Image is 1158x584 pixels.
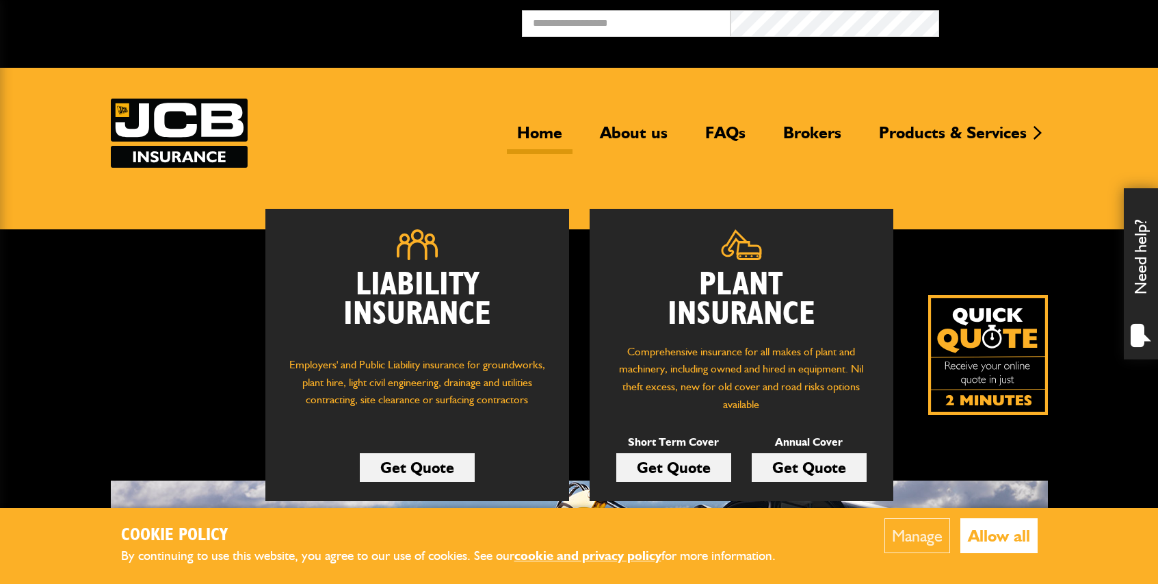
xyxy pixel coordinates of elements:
[752,453,867,482] a: Get Quote
[111,99,248,168] a: JCB Insurance Services
[939,10,1148,31] button: Broker Login
[610,343,873,413] p: Comprehensive insurance for all makes of plant and machinery, including owned and hired in equipm...
[514,548,661,563] a: cookie and privacy policy
[752,433,867,451] p: Annual Cover
[111,99,248,168] img: JCB Insurance Services logo
[610,270,873,329] h2: Plant Insurance
[616,433,731,451] p: Short Term Cover
[1124,188,1158,359] div: Need help?
[773,123,852,154] a: Brokers
[360,453,475,482] a: Get Quote
[121,525,798,546] h2: Cookie Policy
[590,123,678,154] a: About us
[960,518,1038,553] button: Allow all
[507,123,573,154] a: Home
[616,453,731,482] a: Get Quote
[884,518,950,553] button: Manage
[121,546,798,567] p: By continuing to use this website, you agree to our use of cookies. See our for more information.
[695,123,756,154] a: FAQs
[286,270,549,343] h2: Liability Insurance
[869,123,1037,154] a: Products & Services
[928,295,1048,415] a: Get your insurance quote isn just 2-minutes
[928,295,1048,415] img: Quick Quote
[286,356,549,422] p: Employers' and Public Liability insurance for groundworks, plant hire, light civil engineering, d...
